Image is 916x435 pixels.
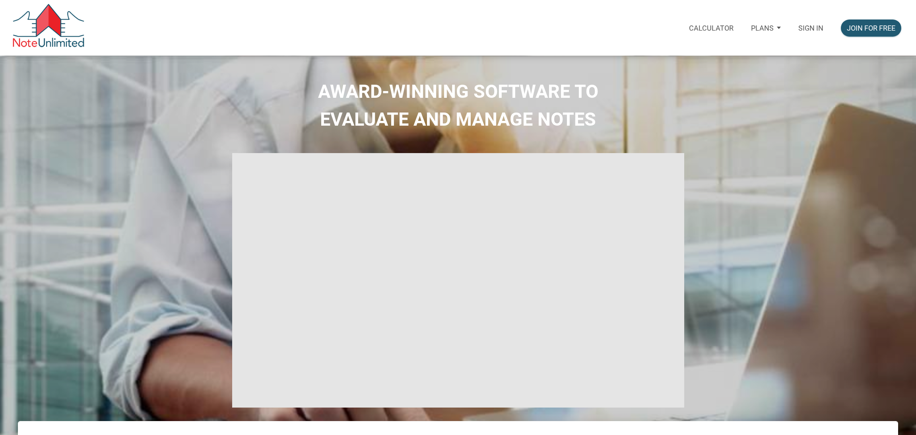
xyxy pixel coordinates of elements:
button: Plans [742,14,790,42]
p: Calculator [689,24,734,32]
a: Calculator [680,14,742,43]
a: Plans [742,14,790,43]
p: Plans [751,24,774,32]
a: Sign in [790,14,832,43]
h2: AWARD-WINNING SOFTWARE TO EVALUATE AND MANAGE NOTES [6,78,910,133]
button: Join for free [841,19,901,37]
div: Join for free [847,23,895,33]
a: Join for free [832,14,910,43]
iframe: NoteUnlimited [232,153,684,408]
p: Sign in [798,24,823,32]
